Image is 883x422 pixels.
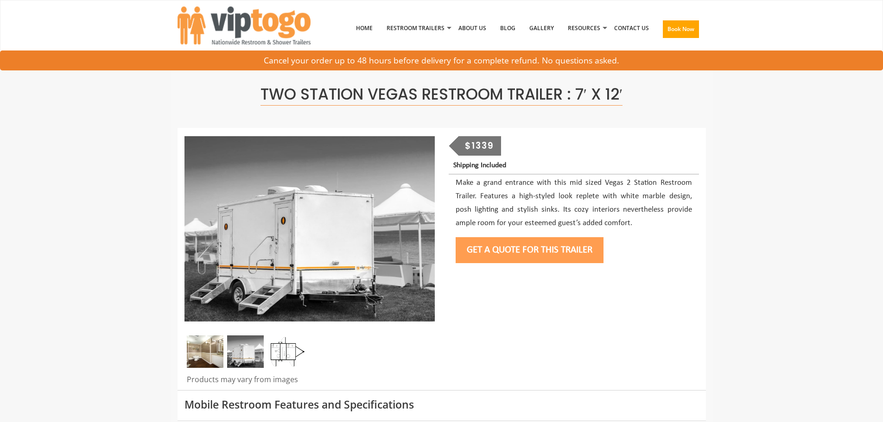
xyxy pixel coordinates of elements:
[456,245,603,255] a: Get a Quote for this Trailer
[260,83,623,106] span: Two Station Vegas Restroom Trailer : 7′ x 12′
[663,20,699,38] button: Book Now
[227,335,264,368] img: Side view of two station restroom trailer with separate doors for males and females
[561,4,607,52] a: Resources
[456,237,603,263] button: Get a Quote for this Trailer
[268,335,305,368] img: Floor Plan of 2 station restroom with sink and toilet
[184,399,699,410] h3: Mobile Restroom Features and Specifications
[607,4,656,52] a: Contact Us
[184,374,435,390] div: Products may vary from images
[187,335,223,368] img: Inside of complete restroom with a stall and mirror
[458,136,501,156] div: $1339
[184,136,435,321] img: Side view of two station restroom trailer with separate doors for males and females
[453,159,699,172] p: Shipping Included
[380,4,451,52] a: Restroom Trailers
[451,4,493,52] a: About Us
[178,6,311,44] img: VIPTOGO
[493,4,522,52] a: Blog
[349,4,380,52] a: Home
[656,4,706,58] a: Book Now
[456,176,692,230] p: Make a grand entrance with this mid sized Vegas 2 Station Restroom Trailer. Features a high-style...
[522,4,561,52] a: Gallery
